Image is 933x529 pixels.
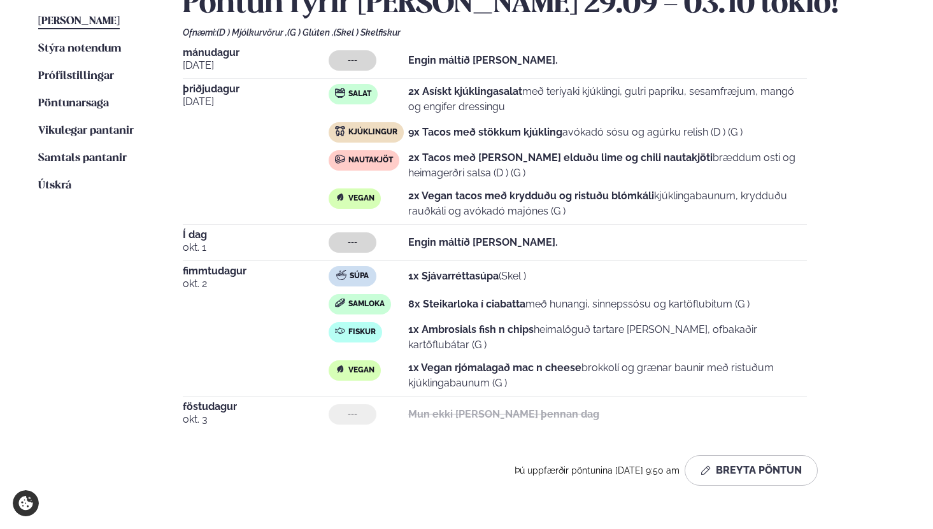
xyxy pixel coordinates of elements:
span: [DATE] [183,58,329,73]
img: beef.svg [335,154,345,164]
span: mánudagur [183,48,329,58]
span: föstudagur [183,402,329,412]
a: [PERSON_NAME] [38,14,120,29]
span: Útskrá [38,180,71,191]
a: Samtals pantanir [38,151,127,166]
img: salad.svg [335,88,345,98]
img: soup.svg [336,270,346,280]
a: Vikulegar pantanir [38,123,134,139]
a: Útskrá [38,178,71,194]
span: --- [348,55,357,66]
span: Fiskur [348,327,376,337]
img: fish.svg [335,326,345,336]
a: Pöntunarsaga [38,96,109,111]
span: Samloka [348,299,385,309]
span: Nautakjöt [348,155,393,166]
span: (Skel ) Skelfiskur [334,27,401,38]
span: þriðjudagur [183,84,329,94]
a: Cookie settings [13,490,39,516]
span: Í dag [183,230,329,240]
p: með teriyaki kjúklingi, gulri papriku, sesamfræjum, mangó og engifer dressingu [408,84,807,115]
span: Vikulegar pantanir [38,125,134,136]
strong: 1x Sjávarréttasúpa [408,270,499,282]
p: kjúklingabaunum, krydduðu rauðkáli og avókadó majónes (G ) [408,188,807,219]
a: Stýra notendum [38,41,122,57]
strong: 9x Tacos með stökkum kjúkling [408,126,562,138]
span: Pöntunarsaga [38,98,109,109]
span: Salat [348,89,371,99]
p: bræddum osti og heimagerðri salsa (D ) (G ) [408,150,807,181]
span: (G ) Glúten , [287,27,334,38]
strong: 8x Steikarloka í ciabatta [408,298,525,310]
span: Vegan [348,194,374,204]
span: Stýra notendum [38,43,122,54]
img: sandwich-new-16px.svg [335,299,345,307]
p: með hunangi, sinnepssósu og kartöflubitum (G ) [408,297,750,312]
span: Súpa [350,271,369,281]
span: --- [348,409,357,420]
p: avókadó sósu og agúrku relish (D ) (G ) [408,125,743,140]
span: okt. 3 [183,412,329,427]
span: fimmtudagur [183,266,329,276]
strong: 2x Tacos með [PERSON_NAME] elduðu lime og chili nautakjöti [408,152,713,164]
button: Breyta Pöntun [685,455,818,486]
strong: 1x Vegan rjómalagað mac n cheese [408,362,581,374]
img: Vegan.svg [335,364,345,374]
span: Samtals pantanir [38,153,127,164]
span: [PERSON_NAME] [38,16,120,27]
strong: 1x Ambrosials fish n chips [408,323,534,335]
p: (Skel ) [408,269,526,284]
p: brokkolí og grænar baunir með ristuðum kjúklingabaunum (G ) [408,360,807,391]
span: Kjúklingur [348,127,397,138]
strong: Mun ekki [PERSON_NAME] þennan dag [408,408,599,420]
span: okt. 2 [183,276,329,292]
img: chicken.svg [335,126,345,136]
img: Vegan.svg [335,192,345,202]
span: (D ) Mjólkurvörur , [217,27,287,38]
strong: Engin máltíð [PERSON_NAME]. [408,54,558,66]
div: Ofnæmi: [183,27,895,38]
strong: 2x Asískt kjúklingasalat [408,85,522,97]
a: Prófílstillingar [38,69,114,84]
span: Þú uppfærðir pöntunina [DATE] 9:50 am [515,465,680,476]
span: okt. 1 [183,240,329,255]
span: [DATE] [183,94,329,109]
strong: 2x Vegan tacos með krydduðu og ristuðu blómkáli [408,190,654,202]
span: --- [348,237,357,248]
span: Prófílstillingar [38,71,114,81]
p: heimalöguð tartare [PERSON_NAME], ofbakaðir kartöflubátar (G ) [408,322,807,353]
strong: Engin máltíð [PERSON_NAME]. [408,236,558,248]
span: Vegan [348,365,374,376]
